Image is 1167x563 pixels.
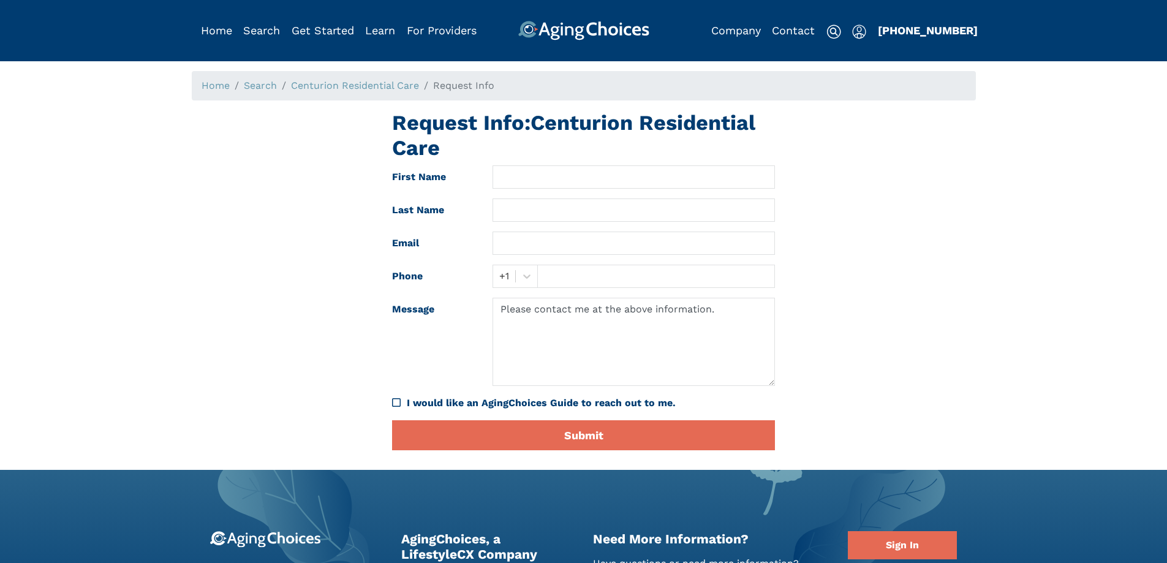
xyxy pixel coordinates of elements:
[593,531,830,546] h2: Need More Information?
[291,80,419,91] a: Centurion Residential Care
[392,110,775,161] h1: Request Info: Centurion Residential Care
[407,396,775,410] div: I would like an AgingChoices Guide to reach out to me.
[244,80,277,91] a: Search
[852,21,866,40] div: Popover trigger
[878,24,978,37] a: [PHONE_NUMBER]
[848,531,957,559] a: Sign In
[383,232,483,255] label: Email
[243,24,280,37] a: Search
[383,298,483,386] label: Message
[292,24,354,37] a: Get Started
[210,531,321,548] img: 9-logo.svg
[392,420,775,450] button: Submit
[518,21,649,40] img: AgingChoices
[243,21,280,40] div: Popover trigger
[192,71,976,100] nav: breadcrumb
[711,24,761,37] a: Company
[493,298,775,386] textarea: Please contact me at the above information.
[852,25,866,39] img: user-icon.svg
[401,531,575,562] h2: AgingChoices, a LifestyleCX Company
[201,24,232,37] a: Home
[383,198,483,222] label: Last Name
[202,80,230,91] a: Home
[392,396,775,410] div: I would like an AgingChoices Guide to reach out to me.
[772,24,815,37] a: Contact
[365,24,395,37] a: Learn
[383,165,483,189] label: First Name
[433,80,494,91] span: Request Info
[383,265,483,288] label: Phone
[407,24,477,37] a: For Providers
[826,25,841,39] img: search-icon.svg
